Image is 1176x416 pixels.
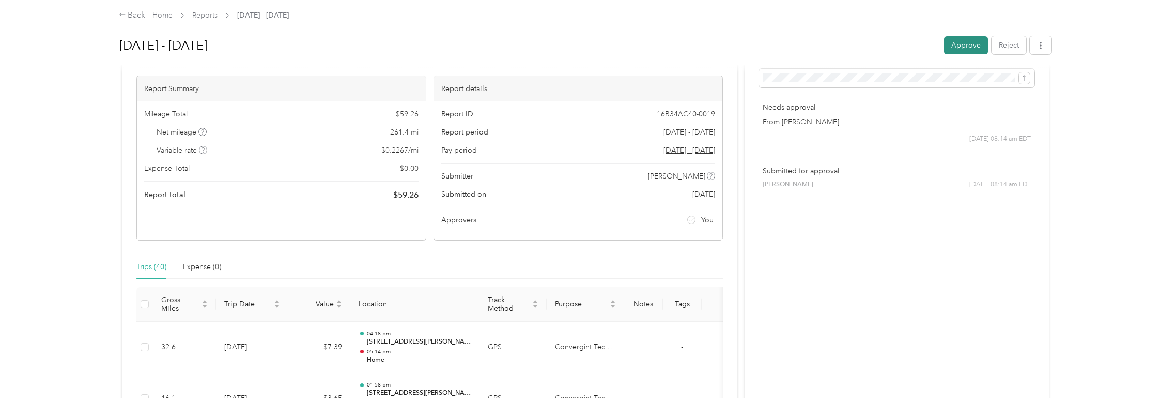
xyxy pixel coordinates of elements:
[648,171,705,182] span: [PERSON_NAME]
[336,303,342,309] span: caret-down
[202,303,208,309] span: caret-down
[532,303,538,309] span: caret-down
[441,171,473,182] span: Submitter
[547,287,624,322] th: Purpose
[367,381,471,389] p: 01:58 pm
[393,189,419,201] span: $ 59.26
[610,303,616,309] span: caret-down
[969,135,1031,144] span: [DATE] 08:14 am EDT
[1118,358,1176,416] iframe: Everlance-gr Chat Button Frame
[119,33,937,58] h1: Sep 1 - 30, 2025
[288,322,350,374] td: $7.39
[663,127,715,138] span: [DATE] - [DATE]
[479,322,547,374] td: GPS
[441,189,486,200] span: Submitted on
[367,337,471,347] p: [STREET_ADDRESS][PERSON_NAME]
[216,322,288,374] td: [DATE]
[681,343,683,351] span: -
[969,180,1031,189] span: [DATE] 08:14 am EDT
[479,287,547,322] th: Track Method
[202,299,208,305] span: caret-up
[274,303,280,309] span: caret-down
[390,127,419,138] span: 261.4 mi
[701,215,714,226] span: You
[192,11,218,20] a: Reports
[532,299,538,305] span: caret-up
[624,287,663,322] th: Notes
[157,145,207,156] span: Variable rate
[144,189,185,200] span: Report total
[367,355,471,365] p: Home
[441,109,473,120] span: Report ID
[692,189,715,200] span: [DATE]
[944,36,988,54] button: Approve
[350,287,479,322] th: Location
[763,116,1031,127] p: From [PERSON_NAME]
[367,330,471,337] p: 04:18 pm
[136,261,166,273] div: Trips (40)
[488,295,530,313] span: Track Method
[441,215,476,226] span: Approvers
[763,180,813,189] span: [PERSON_NAME]
[297,300,334,308] span: Value
[441,127,488,138] span: Report period
[183,261,221,273] div: Expense (0)
[381,145,419,156] span: $ 0.2267 / mi
[336,299,342,305] span: caret-up
[663,145,715,156] span: Go to pay period
[288,287,350,322] th: Value
[152,11,173,20] a: Home
[763,166,1031,176] p: Submitted for approval
[237,10,289,21] span: [DATE] - [DATE]
[396,109,419,120] span: $ 59.26
[547,322,624,374] td: Convergint Technologies
[153,322,216,374] td: 32.6
[441,145,477,156] span: Pay period
[144,163,190,174] span: Expense Total
[157,127,207,138] span: Net mileage
[367,389,471,398] p: [STREET_ADDRESS][PERSON_NAME]
[161,295,199,313] span: Gross Miles
[153,287,216,322] th: Gross Miles
[367,348,471,355] p: 05:14 pm
[274,299,280,305] span: caret-up
[119,9,146,22] div: Back
[681,394,683,403] span: -
[400,163,419,174] span: $ 0.00
[555,300,608,308] span: Purpose
[657,109,715,120] span: 16B34AC40-0019
[224,300,272,308] span: Trip Date
[992,36,1026,54] button: Reject
[610,299,616,305] span: caret-up
[663,287,702,322] th: Tags
[763,102,1031,113] p: Needs approval
[144,109,188,120] span: Mileage Total
[216,287,288,322] th: Trip Date
[434,76,723,101] div: Report details
[137,76,426,101] div: Report Summary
